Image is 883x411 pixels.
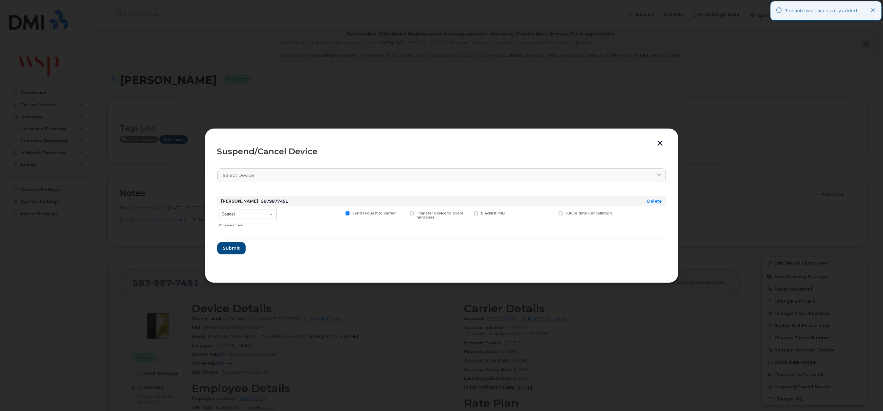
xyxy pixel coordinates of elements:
button: Submit [217,242,246,254]
span: Future date Cancellation [566,211,612,215]
span: Send request to carrier [352,211,396,215]
a: Delete [647,199,662,204]
input: Future date Cancellation [551,211,554,215]
span: Submit [223,245,240,251]
div: Choose action [219,220,277,228]
div: The note was successfully added [786,7,857,14]
input: Send request to carrier [337,211,341,215]
span: Select device [223,172,255,179]
input: Transfer device to spare hardware [402,211,405,215]
span: 5879877451 [261,199,288,204]
span: Transfer device to spare hardware [417,211,463,220]
a: Select device [217,168,666,182]
strong: [PERSON_NAME] [221,199,259,204]
div: Suspend/Cancel Device [217,147,666,156]
span: Blacklist IMEI [481,211,505,215]
input: Blacklist IMEI [466,211,469,215]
